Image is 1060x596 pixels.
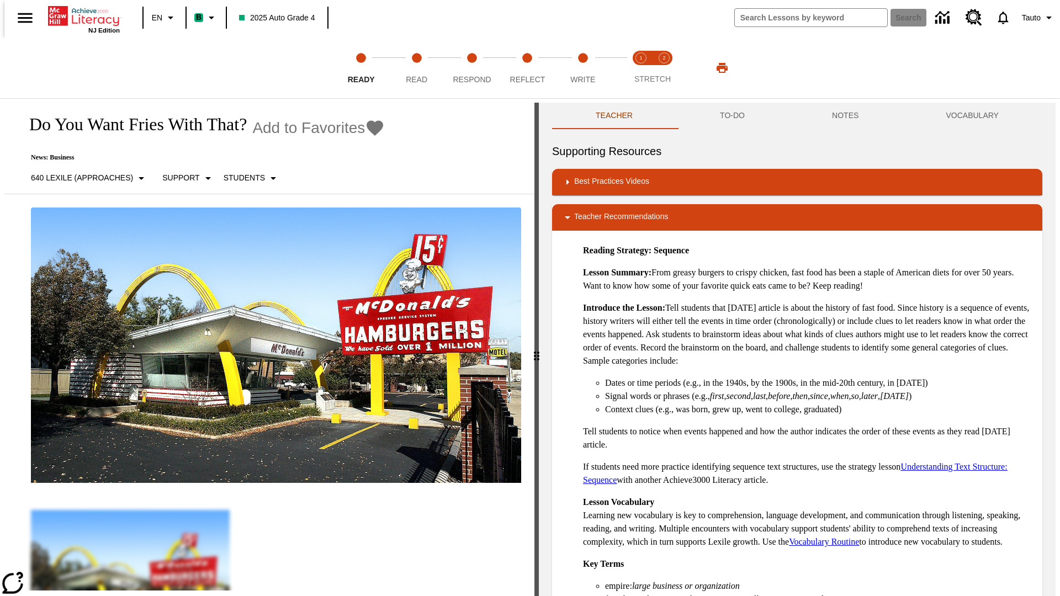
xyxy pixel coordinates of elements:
p: Students [224,172,265,184]
p: Tell students to notice when events happened and how the author indicates the order of these even... [583,425,1033,451]
em: large business or organization [632,581,740,590]
button: Select Student [219,168,284,188]
button: Read step 2 of 5 [384,38,448,98]
li: Dates or time periods (e.g., in the 1940s, by the 1900s, in the mid-20th century, in [DATE]) [605,376,1033,390]
button: Stretch Respond step 2 of 2 [648,38,680,98]
span: EN [152,12,162,24]
button: Respond step 3 of 5 [440,38,504,98]
em: before [768,391,790,401]
p: Teacher Recommendations [574,211,668,224]
div: Home [48,4,120,34]
button: Write step 5 of 5 [551,38,615,98]
em: since [810,391,828,401]
div: Best Practices Videos [552,169,1042,195]
li: empire: [605,579,1033,593]
strong: Key Terms [583,559,624,568]
text: 2 [662,55,665,61]
span: Tauto [1022,12,1041,24]
button: Add to Favorites - Do You Want Fries With That? [252,118,385,137]
strong: Reading Strategy: [583,246,651,255]
span: Write [570,75,595,84]
button: Language: EN, Select a language [147,8,182,28]
span: Ready [348,75,375,84]
button: Profile/Settings [1017,8,1060,28]
strong: Sequence [654,246,689,255]
a: Understanding Text Structure: Sequence [583,462,1008,485]
div: Press Enter or Spacebar and then press right and left arrow keys to move the slider [534,103,539,596]
a: Data Center [929,3,959,33]
p: Best Practices Videos [574,175,649,189]
input: search field [735,9,887,26]
em: first [710,391,724,401]
span: 2025 Auto Grade 4 [239,12,315,24]
h6: Supporting Resources [552,142,1042,160]
div: activity [539,103,1056,596]
em: second [727,391,751,401]
a: Resource Center, Will open in new tab [959,3,989,33]
button: Select Lexile, 640 Lexile (Approaches) [26,168,152,188]
strong: Introduce the Lesson: [583,303,665,312]
text: 1 [639,55,642,61]
img: One of the first McDonald's stores, with the iconic red sign and golden arches. [31,207,521,483]
p: 640 Lexile (Approaches) [31,172,133,184]
span: NJ Edition [88,27,120,34]
div: reading [4,103,534,590]
a: Notifications [989,3,1017,32]
span: B [196,10,202,24]
p: Support [162,172,199,184]
li: Signal words or phrases (e.g., , , , , , , , , , ) [605,390,1033,403]
strong: Lesson Summary: [583,268,651,277]
p: From greasy burgers to crispy chicken, fast food has been a staple of American diets for over 50 ... [583,266,1033,292]
span: Respond [453,75,491,84]
p: Tell students that [DATE] article is about the history of fast food. Since history is a sequence ... [583,301,1033,368]
li: Context clues (e.g., was born, grew up, went to college, graduated) [605,403,1033,416]
button: Open side menu [9,2,41,34]
em: then [792,391,808,401]
p: If students need more practice identifying sequence text structures, use the strategy lesson with... [583,460,1033,487]
span: Read [406,75,427,84]
span: STRETCH [634,74,671,83]
span: Add to Favorites [252,119,365,137]
button: Ready step 1 of 5 [329,38,393,98]
em: last [753,391,766,401]
button: VOCABULARY [902,103,1042,129]
p: Learning new vocabulary is key to comprehension, language development, and communication through ... [583,496,1033,549]
h1: Do You Want Fries With That? [18,114,247,135]
em: when [830,391,849,401]
em: later [861,391,878,401]
em: [DATE] [880,391,909,401]
button: Stretch Read step 1 of 2 [625,38,657,98]
button: NOTES [788,103,902,129]
a: Vocabulary Routine [789,537,859,546]
button: Reflect step 4 of 5 [495,38,559,98]
strong: Lesson Vocabulary [583,497,654,507]
button: Scaffolds, Support [158,168,219,188]
button: Teacher [552,103,676,129]
div: Teacher Recommendations [552,204,1042,231]
span: Reflect [510,75,545,84]
em: so [851,391,859,401]
button: Print [704,58,740,78]
button: Boost Class color is mint green. Change class color [190,8,222,28]
button: TO-DO [676,103,788,129]
p: News: Business [18,153,385,162]
div: Instructional Panel Tabs [552,103,1042,129]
